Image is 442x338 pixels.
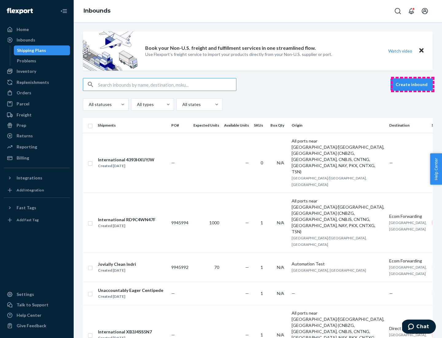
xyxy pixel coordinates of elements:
div: Fast Tags [17,205,36,211]
p: Use Flexport’s freight service to import your products directly from your Non-U.S. supplier or port. [145,51,332,57]
span: — [292,291,295,296]
span: — [245,265,249,270]
span: 1 [261,291,263,296]
button: Open Search Box [392,5,404,17]
th: Origin [289,118,387,133]
div: International RD9C4WN47F [98,217,156,223]
a: Inventory [4,66,70,76]
button: Open notifications [405,5,417,17]
span: 1 [261,265,263,270]
a: Inbounds [4,35,70,45]
div: Direct [389,325,427,332]
div: Created [DATE] [98,163,154,169]
a: Add Integration [4,185,70,195]
a: Home [4,25,70,34]
a: Orders [4,88,70,98]
div: Parcel [17,101,29,107]
div: Talk to Support [17,302,48,308]
td: 9945992 [169,253,191,282]
div: Replenishments [17,79,49,85]
span: 70 [214,265,219,270]
a: Freight [4,110,70,120]
span: — [389,291,393,296]
span: — [171,160,175,165]
th: Available Units [222,118,251,133]
a: Help Center [4,310,70,320]
input: All types [136,101,137,108]
button: Help Center [430,153,442,185]
div: Unaccountably Eager Centipede [98,287,163,293]
div: Shipping Plans [17,47,46,53]
button: Open account menu [419,5,431,17]
div: All ports near [GEOGRAPHIC_DATA]/[GEOGRAPHIC_DATA], [GEOGRAPHIC_DATA] (CNBZG, [GEOGRAPHIC_DATA], ... [292,138,384,175]
button: Talk to Support [4,300,70,310]
span: N/A [277,332,284,337]
ol: breadcrumbs [79,2,115,20]
div: Ecom Forwarding [389,213,427,219]
div: Integrations [17,175,42,181]
div: Problems [17,58,36,64]
div: All ports near [GEOGRAPHIC_DATA]/[GEOGRAPHIC_DATA], [GEOGRAPHIC_DATA] (CNBZG, [GEOGRAPHIC_DATA], ... [292,198,384,235]
th: Box Qty [268,118,289,133]
a: Prep [4,120,70,130]
span: — [245,160,249,165]
div: International XB3J4SS5N7 [98,329,152,335]
span: [GEOGRAPHIC_DATA], [GEOGRAPHIC_DATA] [292,268,366,273]
div: Settings [17,291,34,297]
th: PO# [169,118,191,133]
a: Add Fast Tag [4,215,70,225]
a: Parcel [4,99,70,109]
span: — [389,160,393,165]
div: Orders [17,90,31,96]
div: Add Fast Tag [17,217,39,222]
div: Inventory [17,68,36,74]
iframe: Opens a widget where you can chat to one of our agents [402,320,436,335]
span: N/A [277,160,284,165]
a: Settings [4,289,70,299]
input: Search inbounds by name, destination, msku... [98,78,236,91]
span: N/A [277,220,284,225]
th: Destination [387,118,429,133]
span: N/A [277,291,284,296]
a: Returns [4,131,70,141]
span: [GEOGRAPHIC_DATA], [GEOGRAPHIC_DATA] [389,265,427,276]
input: All statuses [88,101,89,108]
div: Billing [17,155,29,161]
th: Expected Units [191,118,222,133]
span: [GEOGRAPHIC_DATA], [GEOGRAPHIC_DATA] [389,220,427,231]
a: Inbounds [83,7,110,14]
div: Freight [17,112,32,118]
button: Watch video [384,46,416,55]
span: — [171,291,175,296]
button: Close [417,46,425,55]
div: Created [DATE] [98,223,156,229]
span: — [245,291,249,296]
span: — [245,332,249,337]
span: 0 [261,160,263,165]
a: Reporting [4,142,70,152]
a: Problems [14,56,70,66]
button: Integrations [4,173,70,183]
div: Give Feedback [17,323,46,329]
div: Reporting [17,144,37,150]
div: Automation Test [292,261,384,267]
div: Help Center [17,312,41,318]
div: Ecom Forwarding [389,258,427,264]
span: — [245,220,249,225]
span: [GEOGRAPHIC_DATA]/[GEOGRAPHIC_DATA], [GEOGRAPHIC_DATA] [292,236,367,247]
div: Created [DATE] [98,293,163,300]
div: Add Integration [17,187,44,193]
span: 1000 [209,220,219,225]
a: Replenishments [4,77,70,87]
a: Shipping Plans [14,45,70,55]
div: Prep [17,122,26,128]
div: Home [17,26,29,33]
div: Returns [17,133,33,139]
div: International 4393HXUYJW [98,157,154,163]
span: — [171,332,175,337]
span: N/A [277,265,284,270]
button: Create inbound [390,78,433,91]
th: SKUs [251,118,268,133]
